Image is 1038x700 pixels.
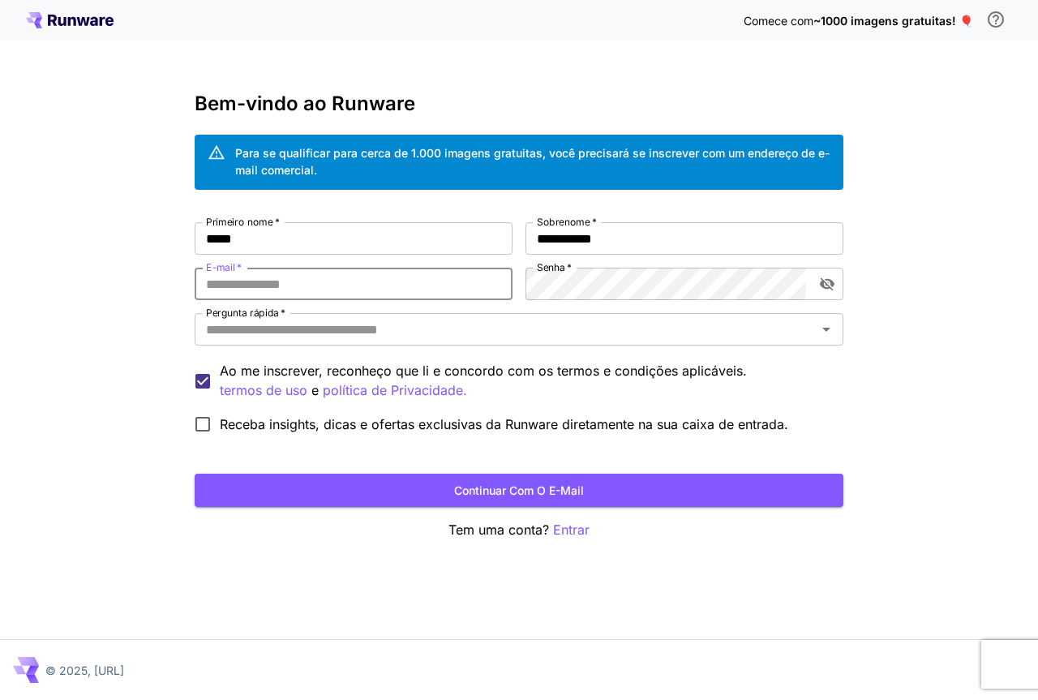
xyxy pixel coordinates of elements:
[813,269,842,298] button: alternar visibilidade da senha
[537,216,590,228] font: Sobrenome
[45,663,124,677] font: © 2025, [URL]
[980,3,1012,36] button: Para se qualificar para crédito gratuito, você precisa se inscrever com um endereço de e-mail com...
[744,14,813,28] font: Comece com
[537,261,565,273] font: Senha
[195,92,415,115] font: Bem-vindo ao Runware
[220,380,307,401] button: Ao me inscrever, reconheço que li e concordo com os termos e condições aplicáveis. e política de ...
[235,146,830,177] font: Para se qualificar para cerca de 1.000 imagens gratuitas, você precisará se inscrever com um ende...
[206,261,235,273] font: E-mail
[311,382,319,398] font: e
[206,216,273,228] font: Primeiro nome
[553,522,590,538] font: Entrar
[195,474,843,507] button: Continuar com o e-mail
[323,380,467,401] button: Ao me inscrever, reconheço que li e concordo com os termos e condições aplicáveis. termos de uso e
[220,382,307,398] font: termos de uso
[323,382,467,398] font: política de Privacidade.
[454,483,584,497] font: Continuar com o e-mail
[220,363,747,379] font: Ao me inscrever, reconheço que li e concordo com os termos e condições aplicáveis.
[220,416,788,432] font: Receba insights, dicas e ofertas exclusivas da Runware diretamente na sua caixa de entrada.
[553,520,590,540] button: Entrar
[813,14,973,28] font: ~1000 imagens gratuitas! 🎈
[448,522,549,538] font: Tem uma conta?
[815,318,838,341] button: Abrir
[206,307,279,319] font: Pergunta rápida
